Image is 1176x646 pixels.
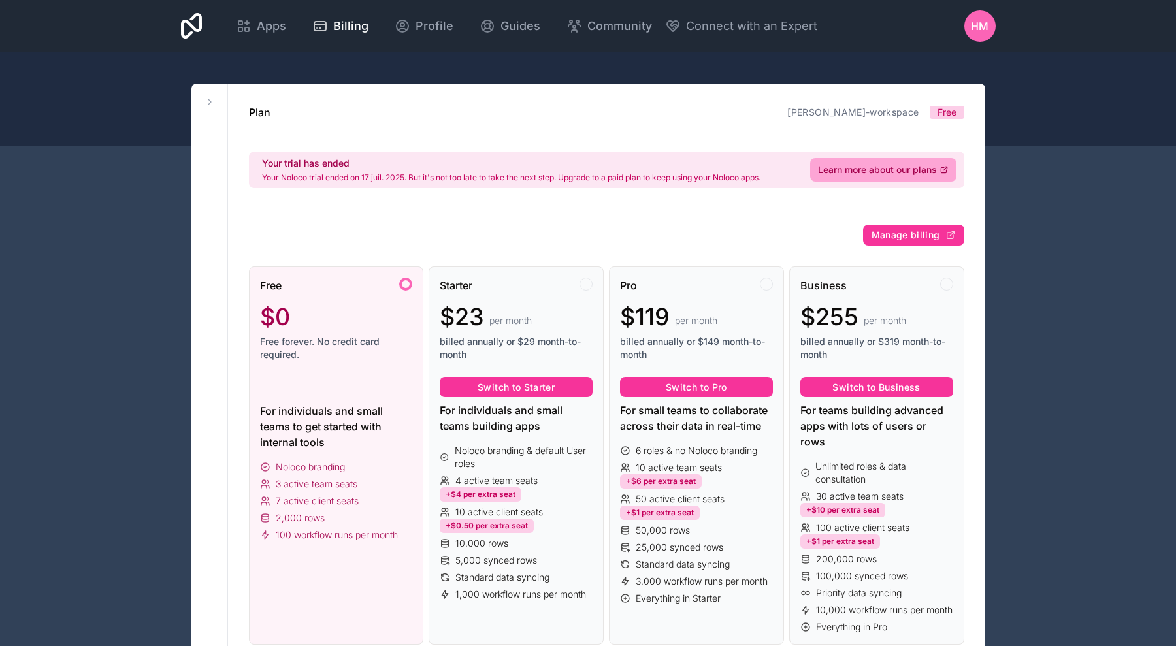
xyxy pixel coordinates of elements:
button: Switch to Starter [440,377,593,398]
span: Everything in Pro [816,621,887,634]
div: For teams building advanced apps with lots of users or rows [800,402,953,449]
span: 6 roles & no Noloco branding [636,444,757,457]
span: $0 [260,304,290,330]
a: Profile [384,12,464,40]
span: Pro [620,278,637,293]
span: per month [864,314,906,327]
span: Guides [500,17,540,35]
h2: Your trial has ended [262,157,760,170]
button: Switch to Pro [620,377,773,398]
span: Everything in Starter [636,592,721,605]
a: [PERSON_NAME]-workspace [787,106,919,118]
div: +$1 per extra seat [800,534,880,549]
span: 10,000 workflow runs per month [816,604,953,617]
div: For individuals and small teams building apps [440,402,593,434]
span: Standard data syncing [636,558,730,571]
span: $255 [800,304,858,330]
div: +$10 per extra seat [800,503,885,517]
span: HM [971,18,988,34]
span: Noloco branding [276,460,345,474]
span: Free [260,278,282,293]
button: Manage billing [863,225,964,246]
h1: Plan [249,105,270,120]
span: Standard data syncing [455,571,549,584]
span: 30 active team seats [816,490,904,503]
div: For small teams to collaborate across their data in real-time [620,402,773,434]
span: Free [938,106,956,119]
div: For individuals and small teams to get started with internal tools [260,403,413,450]
span: 3,000 workflow runs per month [636,575,768,588]
span: 2,000 rows [276,511,325,525]
span: 100 workflow runs per month [276,528,398,541]
span: 50 active client seats [636,493,725,506]
span: 3 active team seats [276,477,357,491]
span: Profile [416,17,453,35]
span: 10 active team seats [636,461,722,474]
a: Billing [302,12,379,40]
span: Community [587,17,652,35]
button: Switch to Business [800,377,953,398]
span: 4 active team seats [455,474,538,487]
span: 5,000 synced rows [455,554,537,567]
span: Starter [440,278,472,293]
a: Learn more about our plans [810,158,956,182]
span: $23 [440,304,484,330]
span: billed annually or $149 month-to-month [620,335,773,361]
span: 1,000 workflow runs per month [455,588,586,601]
span: Connect with an Expert [686,17,817,35]
span: billed annually or $319 month-to-month [800,335,953,361]
div: +$4 per extra seat [440,487,521,502]
div: +$6 per extra seat [620,474,702,489]
a: Guides [469,12,551,40]
span: billed annually or $29 month-to-month [440,335,593,361]
p: Your Noloco trial ended on 17 juil. 2025. But it's not too late to take the next step. Upgrade to... [262,172,760,183]
span: Business [800,278,847,293]
span: $119 [620,304,670,330]
span: 25,000 synced rows [636,541,723,554]
span: 7 active client seats [276,494,359,508]
span: 100 active client seats [816,521,909,534]
span: per month [489,314,532,327]
span: Billing [333,17,368,35]
span: 200,000 rows [816,553,877,566]
span: Manage billing [872,229,940,241]
span: Apps [257,17,286,35]
span: Free forever. No credit card required. [260,335,413,361]
button: Connect with an Expert [665,17,817,35]
div: +$1 per extra seat [620,506,700,520]
span: Priority data syncing [816,587,902,600]
span: 100,000 synced rows [816,570,908,583]
a: Community [556,12,662,40]
span: 10 active client seats [455,506,543,519]
span: Unlimited roles & data consultation [815,460,953,486]
a: Apps [225,12,297,40]
span: 50,000 rows [636,524,690,537]
span: Learn more about our plans [818,163,937,176]
span: Noloco branding & default User roles [455,444,593,470]
div: +$0.50 per extra seat [440,519,534,533]
span: 10,000 rows [455,537,508,550]
span: per month [675,314,717,327]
